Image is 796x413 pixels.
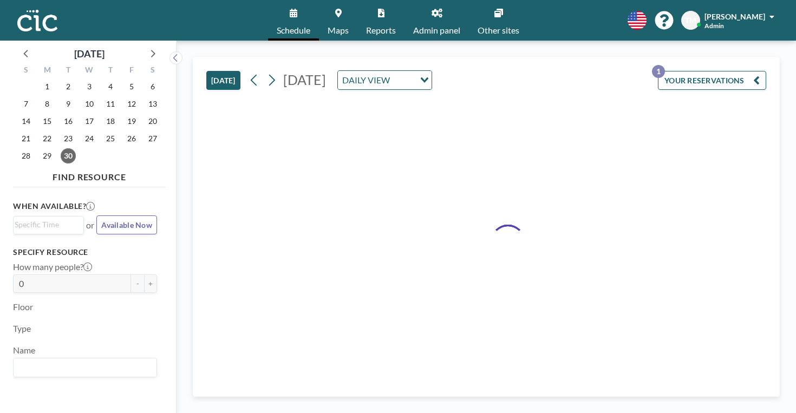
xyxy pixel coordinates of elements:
input: Search for option [15,360,151,375]
span: Thursday, September 11, 2025 [103,96,118,112]
span: Wednesday, September 24, 2025 [82,131,97,146]
span: Sunday, September 7, 2025 [18,96,34,112]
span: Sunday, September 14, 2025 [18,114,34,129]
span: Monday, September 22, 2025 [40,131,55,146]
span: Admin [704,22,724,30]
span: Wednesday, September 10, 2025 [82,96,97,112]
span: Admin panel [413,26,460,35]
div: F [121,64,142,78]
span: Sunday, September 21, 2025 [18,131,34,146]
span: Tuesday, September 30, 2025 [61,148,76,163]
span: Tuesday, September 2, 2025 [61,79,76,94]
span: Thursday, September 25, 2025 [103,131,118,146]
div: T [100,64,121,78]
div: Search for option [14,217,83,233]
span: Wednesday, September 3, 2025 [82,79,97,94]
label: Floor [13,301,33,312]
span: [DATE] [283,71,326,88]
span: Monday, September 1, 2025 [40,79,55,94]
span: Friday, September 19, 2025 [124,114,139,129]
span: Friday, September 5, 2025 [124,79,139,94]
span: Thursday, September 18, 2025 [103,114,118,129]
span: Monday, September 15, 2025 [40,114,55,129]
h4: FIND RESOURCE [13,167,166,182]
img: organization-logo [17,10,57,31]
div: T [58,64,79,78]
span: Maps [328,26,349,35]
button: [DATE] [206,71,240,90]
span: Saturday, September 27, 2025 [145,131,160,146]
span: Schedule [277,26,310,35]
button: YOUR RESERVATIONS1 [658,71,766,90]
div: Search for option [338,71,432,89]
span: Monday, September 29, 2025 [40,148,55,163]
span: Available Now [101,220,152,230]
div: W [79,64,100,78]
input: Search for option [15,219,77,231]
span: Monday, September 8, 2025 [40,96,55,112]
label: Type [13,323,31,334]
label: Name [13,345,35,356]
span: Saturday, September 13, 2025 [145,96,160,112]
h3: Specify resource [13,247,157,257]
span: Tuesday, September 16, 2025 [61,114,76,129]
span: or [86,220,94,231]
div: [DATE] [74,46,105,61]
span: [PERSON_NAME] [704,12,765,21]
label: How many people? [13,261,92,272]
div: S [16,64,37,78]
div: S [142,64,163,78]
button: + [144,274,157,293]
button: Available Now [96,215,157,234]
span: Friday, September 12, 2025 [124,96,139,112]
span: Saturday, September 20, 2025 [145,114,160,129]
input: Search for option [393,73,414,87]
span: Saturday, September 6, 2025 [145,79,160,94]
span: Thursday, September 4, 2025 [103,79,118,94]
span: DAILY VIEW [340,73,392,87]
span: TM [685,16,696,25]
span: Sunday, September 28, 2025 [18,148,34,163]
span: Tuesday, September 9, 2025 [61,96,76,112]
span: Friday, September 26, 2025 [124,131,139,146]
span: Wednesday, September 17, 2025 [82,114,97,129]
span: Reports [366,26,396,35]
div: Search for option [14,358,156,377]
button: - [131,274,144,293]
span: Tuesday, September 23, 2025 [61,131,76,146]
div: M [37,64,58,78]
span: Other sites [478,26,519,35]
p: 1 [652,65,665,78]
